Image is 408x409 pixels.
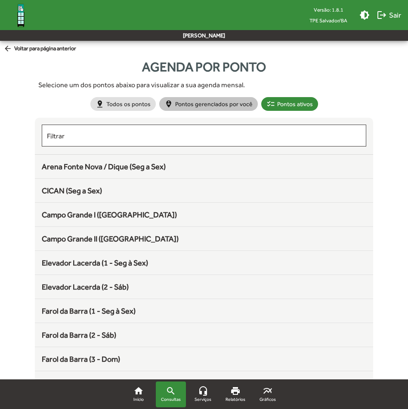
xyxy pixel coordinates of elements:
span: Sair [377,7,401,23]
mat-chip: Pontos ativos [261,97,318,111]
button: Sair [373,7,405,23]
a: Início [124,382,154,407]
a: Relatórios [220,382,250,407]
div: Versão: 1.8.1 [303,4,354,15]
span: Serviços [195,396,211,403]
span: Elevador Lacerda (1 - Seg à Sex) [42,258,148,267]
mat-icon: print [230,386,241,396]
a: Gráficos [253,382,283,407]
span: Gráficos [260,396,276,403]
mat-icon: headset_mic [198,386,208,396]
mat-icon: multiline_chart [263,386,273,396]
span: Relatórios [226,396,245,403]
mat-icon: pin_drop [96,100,104,108]
a: Serviços [188,382,218,407]
span: CICAN (Seg a Sex) [42,186,102,195]
span: TPE Salvador/BA [303,15,354,26]
span: Elevador Lacerda (2 - Sáb) [42,282,129,291]
mat-icon: person_pin_circle [164,100,173,108]
span: Farol da Barra (3 - Dom) [42,354,120,363]
span: Farol da Barra (2 - Sáb) [42,330,116,339]
span: Voltar para página anterior [3,44,76,54]
span: Campo Grande I ([GEOGRAPHIC_DATA]) [42,210,177,219]
mat-icon: logout [377,10,387,20]
span: Arena Fonte Nova / Dique (Seg a Sex) [42,162,166,171]
span: Início [133,396,144,403]
mat-icon: checklist [266,100,275,108]
mat-icon: home [133,386,144,396]
div: Agenda por ponto [35,57,373,76]
span: Consultas [161,396,181,403]
mat-icon: arrow_back [3,44,14,54]
mat-icon: search [166,386,176,396]
a: Consultas [156,382,186,407]
div: Selecione um dos pontos abaixo para visualizar a sua agenda mensal. [38,80,370,90]
mat-icon: brightness_medium [359,10,370,20]
span: Farol da Barra (1 - Seg à Sex) [42,306,136,315]
span: Campo Grande II ([GEOGRAPHIC_DATA]) [42,234,179,243]
mat-chip: Todos os pontos [90,97,156,111]
mat-chip: Pontos gerenciados por você [159,97,258,111]
img: Logo [7,1,35,29]
span: Farol da Barra - Lingua Espanhola [42,378,153,388]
